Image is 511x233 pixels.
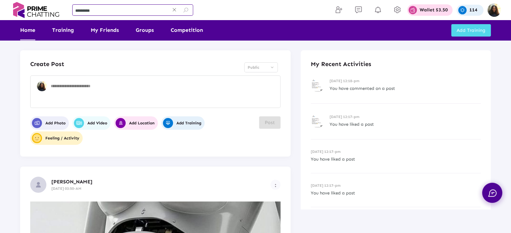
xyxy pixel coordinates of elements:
[32,118,66,128] span: Add Photo
[116,118,155,128] span: Add Location
[311,60,481,68] h4: My Recent Activities
[487,3,501,17] img: img
[451,24,491,37] button: Add Training
[248,65,259,70] span: Public
[114,116,158,130] button: Add Location
[163,118,201,128] span: Add Training
[457,27,485,33] span: Add Training
[330,121,481,128] p: You have liked a post
[311,78,324,92] img: recent-activities-img
[51,179,92,185] span: [PERSON_NAME]
[72,116,111,130] button: Add Video
[32,133,79,143] span: Feeling / Activity
[330,115,481,119] h6: [DATE] 12:17-pm
[10,2,62,18] img: logo
[161,116,205,130] button: Add Training
[330,85,481,92] p: You have commented on a post
[91,20,119,40] a: My Friends
[420,8,448,12] p: Wallet $3.50
[33,134,41,142] img: user-profile
[265,120,275,125] span: Post
[311,114,324,128] img: recent-activities-img
[52,20,74,40] a: Training
[270,180,281,190] button: Example icon-button with a menu
[311,183,481,188] h6: [DATE] 12:17-pm
[311,150,481,154] h6: [DATE] 12:17-pm
[74,118,107,128] span: Add Video
[330,79,481,83] h6: [DATE] 12:18-pm
[30,177,46,193] img: user-profile
[244,62,278,72] mat-select: Select Privacy
[30,131,83,145] button: user-profileFeeling / Activity
[259,116,281,129] button: Post
[37,81,47,91] img: user-profile
[30,116,69,130] button: Add Photo
[136,20,154,40] a: Groups
[51,186,270,191] h6: [DATE] 03:50-AM
[311,156,481,163] p: You have liked a post
[311,189,481,197] p: You have liked a post
[171,20,203,40] a: Competition
[20,20,35,40] a: Home
[488,189,497,197] img: chat.svg
[469,8,477,12] p: 114
[30,60,64,68] h4: Create Post
[275,184,276,187] img: more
